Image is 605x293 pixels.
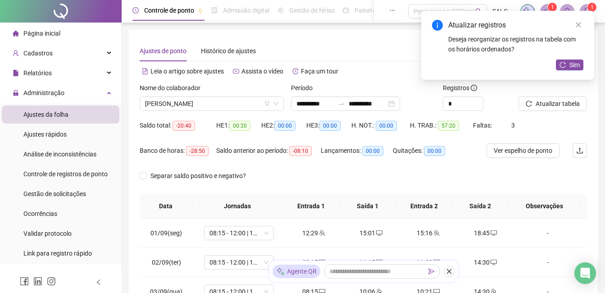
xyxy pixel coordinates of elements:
[556,60,583,70] button: Sim
[277,7,284,14] span: sun
[292,68,299,74] span: history
[144,7,194,14] span: Controle de ponto
[13,70,19,76] span: file
[492,6,515,16] span: SALGADITUS
[20,277,29,286] span: facebook
[198,8,203,14] span: pushpin
[301,68,338,75] span: Faça um tour
[276,267,285,276] img: sparkle-icon.fc2bf0ac1784a2077858766a79e2daf3.svg
[186,146,209,156] span: -28:50
[140,120,216,131] div: Saldo total:
[548,3,557,12] sup: 1
[543,7,551,15] span: notification
[573,20,583,30] a: Close
[521,228,574,238] div: -
[145,97,278,110] span: LAURA NICOLE PEIXOTO
[511,122,515,129] span: 3
[321,146,393,156] div: Lançamentos:
[338,100,345,107] span: to
[551,4,554,10] span: 1
[432,20,443,31] span: info-circle
[389,7,396,14] span: ellipsis
[150,229,182,237] span: 01/09(seg)
[23,69,52,77] span: Relatórios
[319,121,341,131] span: 00:00
[233,68,239,74] span: youtube
[587,3,596,12] sup: Atualize o seu contato no menu Meus Dados
[23,89,64,96] span: Administração
[396,194,452,219] th: Entrada 2
[424,146,445,156] span: 00:00
[526,101,532,107] span: reload
[519,96,587,111] button: Atualizar tabela
[428,268,435,275] span: send
[223,7,269,14] span: Admissão digital
[283,194,339,219] th: Entrada 1
[140,194,192,219] th: Data
[376,121,397,131] span: 00:00
[362,146,383,156] span: 00:00
[274,121,296,131] span: 00:00
[452,194,509,219] th: Saída 2
[490,230,497,236] span: desktop
[241,68,283,75] span: Assista o vídeo
[521,257,574,267] div: -
[140,47,187,55] span: Ajustes de ponto
[150,68,224,75] span: Leia o artigo sobre ajustes
[289,7,335,14] span: Gestão de férias
[563,7,571,15] span: bell
[591,4,594,10] span: 1
[23,170,108,178] span: Controle de registros de ponto
[47,277,56,286] span: instagram
[375,259,382,266] span: desktop
[291,83,318,93] label: Período
[487,143,560,158] button: Ver espelho de ponto
[443,83,477,93] span: Registros
[261,120,306,131] div: HE 2:
[209,226,268,240] span: 08:15 - 12:00 | 12:15 - 14:30
[576,147,583,154] span: upload
[339,194,396,219] th: Saída 1
[351,120,410,131] div: H. NOT.:
[536,99,580,109] span: Atualizar tabela
[574,262,596,284] div: Open Intercom Messenger
[407,228,450,238] div: 15:16
[338,100,345,107] span: swap-right
[446,268,452,275] span: close
[407,257,450,267] div: 11:30
[306,120,351,131] div: HE 3:
[273,265,320,278] div: Agente QR
[350,257,392,267] div: 11:15
[448,20,583,31] div: Atualizar registros
[318,259,325,266] span: desktop
[464,257,507,267] div: 14:30
[216,146,321,156] div: Saldo anterior ao período:
[211,7,218,14] span: file-done
[350,228,392,238] div: 15:01
[471,85,477,91] span: info-circle
[292,228,335,238] div: 12:29
[273,101,279,106] span: down
[132,7,139,14] span: clock-circle
[448,34,583,54] div: Deseja reorganizar os registros na tabela com os horários ordenados?
[96,279,102,285] span: left
[13,50,19,56] span: user-add
[343,7,349,14] span: dashboard
[152,259,181,266] span: 02/09(ter)
[560,62,566,68] span: reload
[393,146,456,156] div: Quitações:
[140,146,216,156] div: Banco de horas:
[509,194,580,219] th: Observações
[23,30,60,37] span: Página inicial
[147,171,250,181] span: Separar saldo positivo e negativo?
[23,131,67,138] span: Ajustes rápidos
[375,230,382,236] span: desktop
[575,22,582,28] span: close
[432,230,440,236] span: team
[209,256,268,269] span: 08:15 - 12:00 | 12:15 - 14:30
[318,230,325,236] span: team
[464,228,507,238] div: 18:45
[473,122,493,129] span: Faltas:
[23,210,57,217] span: Ocorrências
[355,7,390,14] span: Painel do DP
